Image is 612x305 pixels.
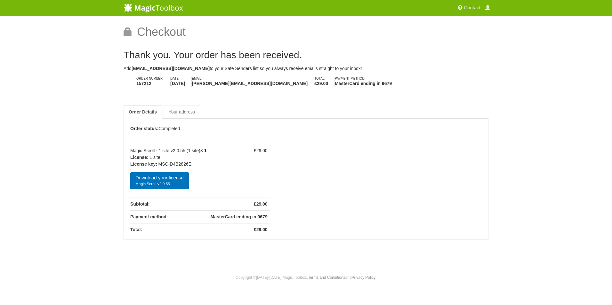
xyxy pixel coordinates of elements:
strong: 157212 [136,80,164,87]
span: Magic Scroll v2.0.55 [135,181,184,186]
li: Email: [192,77,314,87]
td: Magic Scroll - 1 site v2.0.55 (1 site) [130,145,209,198]
li: Total: [314,77,335,87]
a: Terms and Conditions [308,275,345,280]
img: MagicToolbox.com - Image tools for your website [124,3,183,12]
a: Order Details [124,105,162,119]
span: £ [314,81,317,86]
span: £ [254,201,256,207]
bdi: 29.00 [314,81,328,86]
b: Order status: [130,126,158,131]
a: Your address [164,105,200,119]
span: Contact [464,5,480,11]
p: MSC-D4B2826E [130,161,207,168]
strong: License key: [130,161,157,168]
strong: License: [130,154,149,161]
th: Total: [130,223,209,236]
a: Privacy Policy [352,275,375,280]
strong: × 1 [200,148,207,153]
a: Download your licenseMagic Scroll v2.0.55 [130,172,189,189]
p: 1 site [130,154,207,161]
strong: [DATE] [170,80,185,87]
th: Subtotal: [130,198,209,210]
span: £ [254,148,256,153]
strong: MasterCard ending in 9679 [335,80,392,87]
li: Payment method: [335,77,398,87]
bdi: 29.00 [254,227,268,232]
p: Completed [130,125,482,132]
h1: Checkout [124,26,488,43]
td: MasterCard ending in 9679 [209,210,270,223]
b: [EMAIL_ADDRESS][DOMAIN_NAME] [132,66,210,71]
li: Order number: [136,77,170,87]
p: Add to your Safe Senders list so you always receive emails straight to your inbox! [124,65,488,72]
span: £ [254,227,256,232]
li: Date: [170,77,192,87]
strong: [PERSON_NAME][EMAIL_ADDRESS][DOMAIN_NAME] [192,80,308,87]
p: Thank you. Your order has been received. [124,51,488,59]
bdi: 29.00 [254,201,268,207]
th: Payment method: [130,210,209,223]
bdi: 29.00 [254,148,268,153]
